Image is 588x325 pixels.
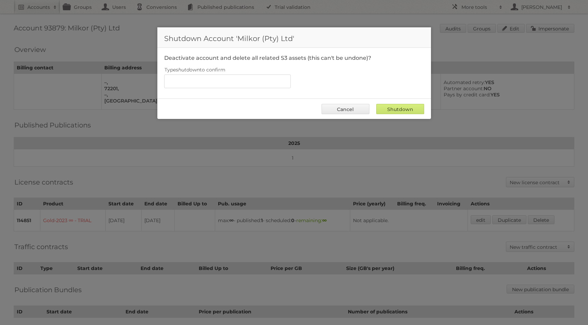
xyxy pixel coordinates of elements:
[164,55,371,61] legend: Deactivate account and delete all related S3 assets (this can't be undone)?
[322,104,369,114] a: Cancel
[164,65,424,75] label: Type to confirm
[157,27,431,48] h1: Shutdown Account 'Milkor (Pty) Ltd'
[376,104,424,114] input: Shutdown
[176,67,200,73] em: shutdown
